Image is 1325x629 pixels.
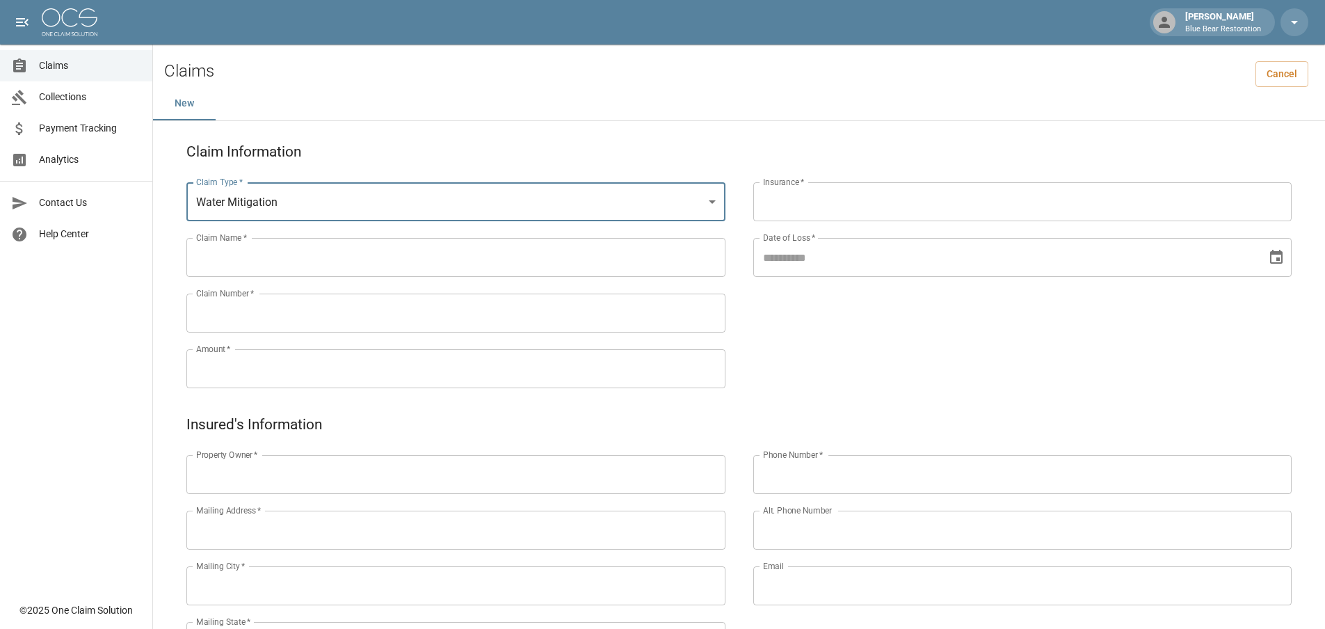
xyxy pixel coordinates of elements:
div: Water Mitigation [186,182,725,221]
span: Collections [39,90,141,104]
label: Date of Loss [763,232,815,244]
button: New [153,87,216,120]
div: © 2025 One Claim Solution [19,603,133,617]
label: Claim Number [196,287,254,299]
span: Payment Tracking [39,121,141,136]
label: Mailing Address [196,504,261,516]
span: Help Center [39,227,141,241]
div: [PERSON_NAME] [1180,10,1267,35]
label: Insurance [763,176,804,188]
h2: Claims [164,61,214,81]
label: Phone Number [763,449,823,461]
span: Claims [39,58,141,73]
label: Property Owner [196,449,258,461]
a: Cancel [1255,61,1308,87]
div: dynamic tabs [153,87,1325,120]
label: Email [763,560,784,572]
label: Mailing State [196,616,250,628]
p: Blue Bear Restoration [1185,24,1261,35]
label: Alt. Phone Number [763,504,832,516]
span: Contact Us [39,196,141,210]
button: Choose date [1262,244,1290,271]
img: ocs-logo-white-transparent.png [42,8,97,36]
span: Analytics [39,152,141,167]
label: Claim Type [196,176,243,188]
label: Mailing City [196,560,246,572]
label: Claim Name [196,232,247,244]
button: open drawer [8,8,36,36]
label: Amount [196,343,231,355]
